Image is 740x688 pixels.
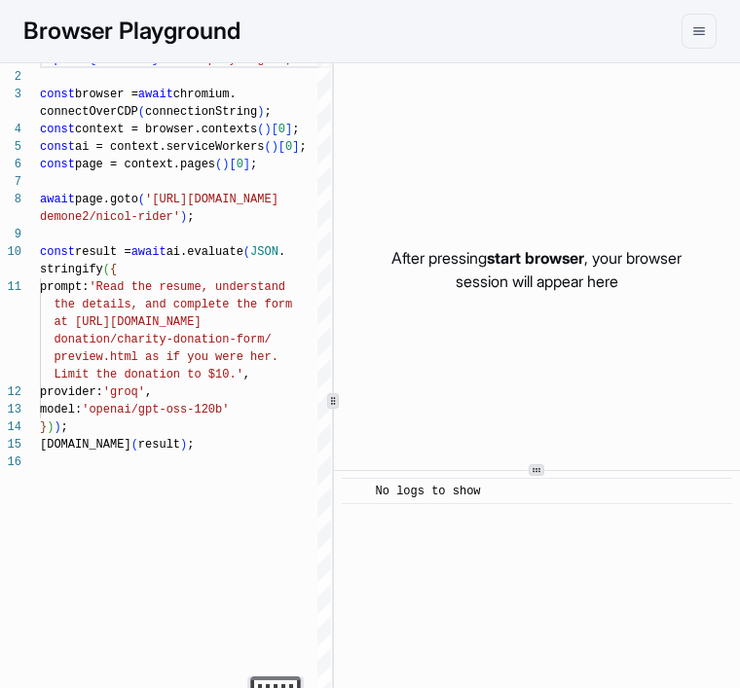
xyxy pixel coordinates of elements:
[285,140,292,154] span: 0
[376,485,481,498] span: No logs to show
[138,105,145,119] span: (
[54,420,60,434] span: )
[272,123,278,136] span: [
[215,158,222,171] span: (
[54,333,271,346] span: donation/charity-donation-form/
[103,385,145,399] span: 'groq'
[103,263,110,276] span: (
[40,403,82,416] span: model:
[250,158,257,171] span: ;
[40,123,75,136] span: const
[173,88,237,101] span: chromium.
[54,298,292,311] span: the details, and complete the form
[229,158,236,171] span: [
[54,350,277,364] span: preview.html as if you were her.
[75,193,138,206] span: page.goto
[180,210,187,224] span: )
[138,438,180,452] span: result
[40,280,89,294] span: prompt:
[299,140,306,154] span: ;
[250,245,278,259] span: JSON
[47,420,54,434] span: )
[40,385,103,399] span: provider:
[40,193,75,206] span: await
[351,482,361,501] span: ​
[145,385,152,399] span: ,
[40,158,75,171] span: const
[682,14,717,49] button: menu
[257,123,264,136] span: (
[40,263,103,276] span: stringify
[138,193,145,206] span: (
[243,158,250,171] span: ]
[82,403,229,416] span: 'openai/gpt-oss-120b'
[391,246,682,293] p: After pressing , your browser session will appear here
[243,245,250,259] span: (
[40,245,75,259] span: const
[131,245,166,259] span: await
[40,105,138,119] span: connectOverCDP
[40,140,75,154] span: const
[278,140,285,154] span: [
[264,105,271,119] span: ;
[257,105,264,119] span: )
[75,158,215,171] span: page = context.pages
[75,140,264,154] span: ai = context.serviceWorkers
[54,315,201,329] span: at [URL][DOMAIN_NAME]
[61,420,68,434] span: ;
[166,245,243,259] span: ai.evaluate
[75,123,257,136] span: context = browser.contexts
[40,210,180,224] span: demone2/nicol-rider'
[75,245,131,259] span: result =
[264,123,271,136] span: )
[487,248,584,268] span: start browser
[40,420,47,434] span: }
[89,280,285,294] span: 'Read the resume, understand
[272,140,278,154] span: )
[40,438,131,452] span: [DOMAIN_NAME]
[278,245,285,259] span: .
[278,123,285,136] span: 0
[187,210,194,224] span: ;
[187,438,194,452] span: ;
[40,88,75,101] span: const
[131,438,138,452] span: (
[23,14,240,49] h1: Browser Playground
[54,368,242,381] span: Limit the donation to $10.'
[145,193,278,206] span: '[URL][DOMAIN_NAME]
[75,88,138,101] span: browser =
[264,140,271,154] span: (
[237,158,243,171] span: 0
[285,123,292,136] span: ]
[292,140,299,154] span: ]
[180,438,187,452] span: )
[243,368,250,381] span: ,
[145,105,257,119] span: connectionString
[138,88,173,101] span: await
[222,158,229,171] span: )
[292,123,299,136] span: ;
[110,263,117,276] span: {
